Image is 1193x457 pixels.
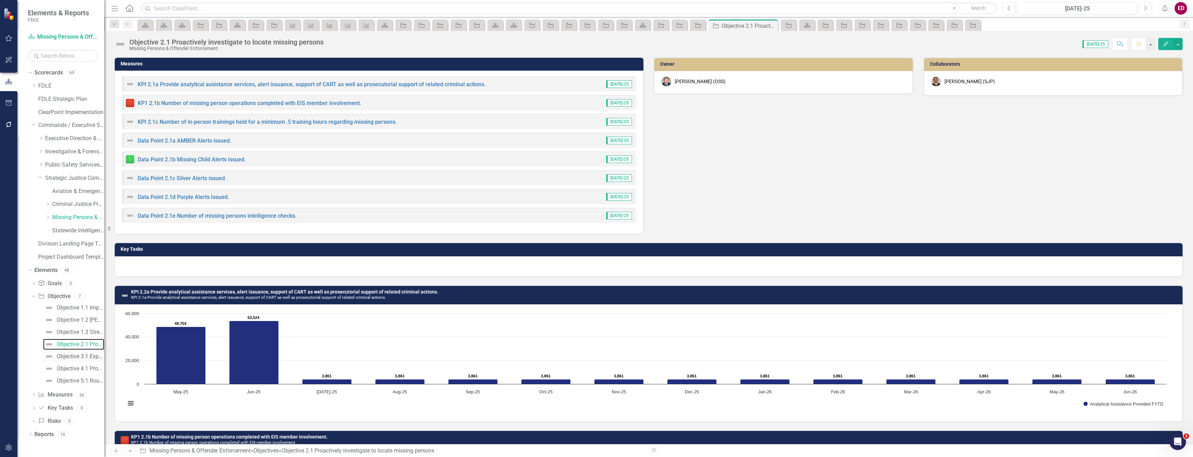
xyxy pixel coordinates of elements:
button: Show Analytical Assistance Provided FYTD [1084,401,1163,407]
div: Objective 3.1 Expand efforts to monitor, manage and apprehend sexual offenders, sexual predators,... [57,353,104,360]
path: Aug-25, 3,861. Analytical Assistance Provided FYTD. [375,379,425,384]
div: Objective 2.1 Proactively investigate to locate missing persons [282,447,434,454]
text: Nov-25 [612,389,626,394]
text: May-25 [173,389,188,394]
path: Feb-26, 3,861. Analytical Assistance Provided FYTD. [813,379,863,384]
text: 3,861 [979,374,989,378]
a: Statewide Intelligence [52,227,104,235]
small: FDLE [28,17,89,23]
text: 3,861 [541,374,551,378]
path: Jul-25, 3,861. Analytical Assistance Provided FYTD. [302,379,352,384]
img: Not Defined [115,39,126,50]
div: 5 [65,280,76,286]
text: 3,861 [760,374,770,378]
text: Jan-26 [758,389,772,394]
path: May-25, 48,754. Analytical Assistance Provided FYTD. [156,327,206,384]
div: Objective 2.1 Proactively investigate to locate missing persons [129,38,324,46]
input: Search Below... [28,50,97,62]
div: Objective 1.1 Improve information in offender registries [57,305,104,311]
a: Investigative & Forensic Services Command [45,148,104,156]
div: Missing Persons & Offender Enforcement [129,46,324,51]
small: KPI 2.1a Provide analytical assistance services, alert issuance, support of CART as well as prose... [131,295,386,300]
path: Jun-26, 3,861. Analytical Assistance Provided FYTD. [1106,379,1155,384]
a: Data Point 2.1e Number of missing persons intelligence checks. [138,213,297,219]
text: Aug-25 [393,389,407,394]
img: Not Defined [45,352,53,361]
img: Not Defined [45,316,53,324]
span: [DATE]-25 [606,99,632,107]
a: Objective 1.3 Strengthen educational and community outreach offerings. [43,327,104,338]
a: ClearPoint Implementation [38,109,104,117]
img: Mike Phillips [931,77,941,86]
text: 53,524 [247,315,260,320]
text: Oct-25 [539,389,552,394]
path: Apr-26, 3,861. Analytical Assistance Provided FYTD. [959,379,1009,384]
img: Jeffrey Watson [662,77,671,86]
img: Not Defined [45,340,53,348]
svg: Interactive chart [122,310,1170,414]
a: Missing Persons & Offender Enforcement [149,447,251,454]
img: Proceeding as Planned [126,155,134,163]
span: Elements & Reports [28,9,89,17]
img: Not Defined [45,328,53,336]
a: FDLE [38,82,104,90]
img: Not Defined [45,377,53,385]
span: [DATE]-25 [606,193,632,201]
div: 36 [76,392,87,398]
a: Criminal Justice Professionalism, Standards & Training Services [52,200,104,208]
img: Not Defined [126,80,134,88]
button: ED [1175,2,1187,15]
span: [DATE]-25 [606,212,632,219]
text: May-26 [1050,389,1065,394]
a: KP1 2.1b Number of missing person operations completed with EIS member involvement. [138,100,361,106]
button: View chart menu, Chart [126,399,136,408]
input: Search ClearPoint... [141,2,998,15]
path: Jan-26, 3,861. Analytical Assistance Provided FYTD. [740,379,790,384]
text: 60,000 [125,311,139,316]
text: 3,861 [833,374,843,378]
h3: Key Tasks [121,247,1179,252]
a: Reports [34,431,54,439]
text: 3,861 [906,374,916,378]
a: Measures [38,391,72,399]
img: Not Defined [126,193,134,201]
div: Objective 1.2 [PERSON_NAME] information sharing with criminal justice partners and the public. [57,317,104,323]
a: Division Landing Page Template [38,240,104,248]
text: 48,754 [175,321,187,326]
a: KPI 2.1c Number of in-person trainings held for a minimum .5 training hours regarding missing per... [138,119,397,125]
text: [DATE]-25 [317,389,337,394]
a: Objective 1.1 Improve information in offender registries [43,302,104,313]
text: Dec-25 [685,389,699,394]
a: Project Dashboard Template [38,253,104,261]
a: Objective 1.2 [PERSON_NAME] information sharing with criminal justice partners and the public. [43,314,104,326]
div: 7 [74,294,86,299]
div: Chart. Highcharts interactive chart. [122,310,1175,414]
h3: Measures [121,61,640,66]
text: Sep-25 [466,389,480,394]
a: Objective 2.1 Proactively investigate to locate missing persons [43,339,104,350]
span: [DATE]-25 [606,174,632,182]
text: 3,861 [395,374,405,378]
img: Reviewing for Improvement [126,99,134,107]
button: [DATE]-25 [1018,2,1137,15]
text: Apr-26 [977,389,991,394]
span: 1 [1184,433,1189,439]
path: Sep-25, 3,861. Analytical Assistance Provided FYTD. [448,379,498,384]
img: Not Defined [126,118,134,126]
span: [DATE]-25 [606,118,632,126]
div: Objective 4.1 Provide sworn and analytical support as needed. [57,366,104,372]
a: Commands / Executive Support Branch [38,121,104,129]
text: Feb-26 [831,389,845,394]
text: 3,861 [1125,374,1135,378]
text: Jun-25 [247,389,261,394]
div: 0 [76,405,88,411]
iframe: Intercom live chat [1169,433,1186,450]
path: Mar-26, 3,861. Analytical Assistance Provided FYTD. [886,379,936,384]
div: 16 [57,431,68,437]
div: » » [139,447,643,455]
path: Nov-25, 3,861. Analytical Assistance Provided FYTD. [594,379,644,384]
div: 0 [64,418,75,424]
div: 48 [61,267,72,273]
a: Public Safety Services Command [45,161,104,169]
